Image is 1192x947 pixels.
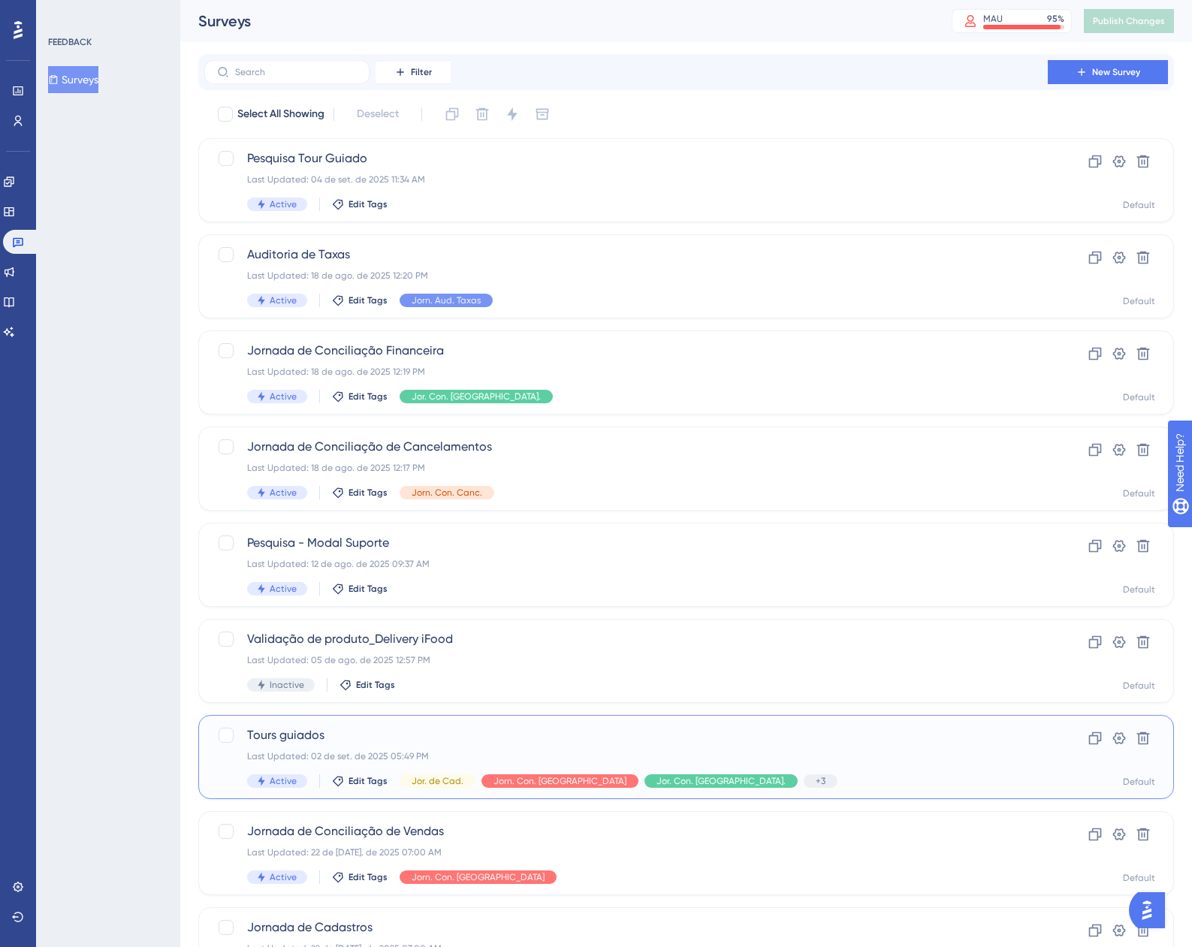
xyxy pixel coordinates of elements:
[349,198,388,210] span: Edit Tags
[1123,776,1155,788] div: Default
[35,4,94,22] span: Need Help?
[247,846,1005,858] div: Last Updated: 22 de [DATE]. de 2025 07:00 AM
[270,871,297,883] span: Active
[247,366,1005,378] div: Last Updated: 18 de ago. de 2025 12:19 PM
[356,679,395,691] span: Edit Tags
[247,173,1005,185] div: Last Updated: 04 de set. de 2025 11:34 AM
[247,918,1005,936] span: Jornada de Cadastros
[332,775,388,787] button: Edit Tags
[493,775,626,787] span: Jorn. Con. [GEOGRAPHIC_DATA]
[270,294,297,306] span: Active
[1123,487,1155,499] div: Default
[332,871,388,883] button: Edit Tags
[1047,13,1064,25] div: 95 %
[247,750,1005,762] div: Last Updated: 02 de set. de 2025 05:49 PM
[247,726,1005,744] span: Tours guiados
[235,67,357,77] input: Search
[411,66,432,78] span: Filter
[332,487,388,499] button: Edit Tags
[349,871,388,883] span: Edit Tags
[412,775,463,787] span: Jor. de Cad.
[270,198,297,210] span: Active
[270,679,304,691] span: Inactive
[247,822,1005,840] span: Jornada de Conciliação de Vendas
[247,270,1005,282] div: Last Updated: 18 de ago. de 2025 12:20 PM
[332,583,388,595] button: Edit Tags
[198,11,914,32] div: Surveys
[1092,66,1140,78] span: New Survey
[237,105,324,123] span: Select All Showing
[1123,584,1155,596] div: Default
[270,487,297,499] span: Active
[1123,680,1155,692] div: Default
[412,871,545,883] span: Jorn. Con. [GEOGRAPHIC_DATA]
[1123,295,1155,307] div: Default
[332,391,388,403] button: Edit Tags
[332,198,388,210] button: Edit Tags
[247,342,1005,360] span: Jornada de Conciliação Financeira
[1084,9,1174,33] button: Publish Changes
[412,391,541,403] span: Jor. Con. [GEOGRAPHIC_DATA].
[247,654,1005,666] div: Last Updated: 05 de ago. de 2025 12:57 PM
[1093,15,1165,27] span: Publish Changes
[412,294,481,306] span: Jorn. Aud. Taxas
[247,558,1005,570] div: Last Updated: 12 de ago. de 2025 09:37 AM
[349,391,388,403] span: Edit Tags
[983,13,1003,25] div: MAU
[270,583,297,595] span: Active
[247,246,1005,264] span: Auditoria de Taxas
[1129,888,1174,933] iframe: UserGuiding AI Assistant Launcher
[270,391,297,403] span: Active
[349,583,388,595] span: Edit Tags
[349,294,388,306] span: Edit Tags
[270,775,297,787] span: Active
[247,462,1005,474] div: Last Updated: 18 de ago. de 2025 12:17 PM
[247,630,1005,648] span: Validação de produto_Delivery iFood
[1048,60,1168,84] button: New Survey
[247,149,1005,167] span: Pesquisa Tour Guiado
[332,294,388,306] button: Edit Tags
[412,487,482,499] span: Jorn. Con. Canc.
[247,534,1005,552] span: Pesquisa - Modal Suporte
[339,679,395,691] button: Edit Tags
[1123,391,1155,403] div: Default
[247,438,1005,456] span: Jornada de Conciliação de Cancelamentos
[349,487,388,499] span: Edit Tags
[48,36,92,48] div: FEEDBACK
[656,775,786,787] span: Jor. Con. [GEOGRAPHIC_DATA].
[349,775,388,787] span: Edit Tags
[376,60,451,84] button: Filter
[48,66,98,93] button: Surveys
[357,105,399,123] span: Deselect
[1123,872,1155,884] div: Default
[343,101,412,128] button: Deselect
[1123,199,1155,211] div: Default
[816,775,825,787] span: +3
